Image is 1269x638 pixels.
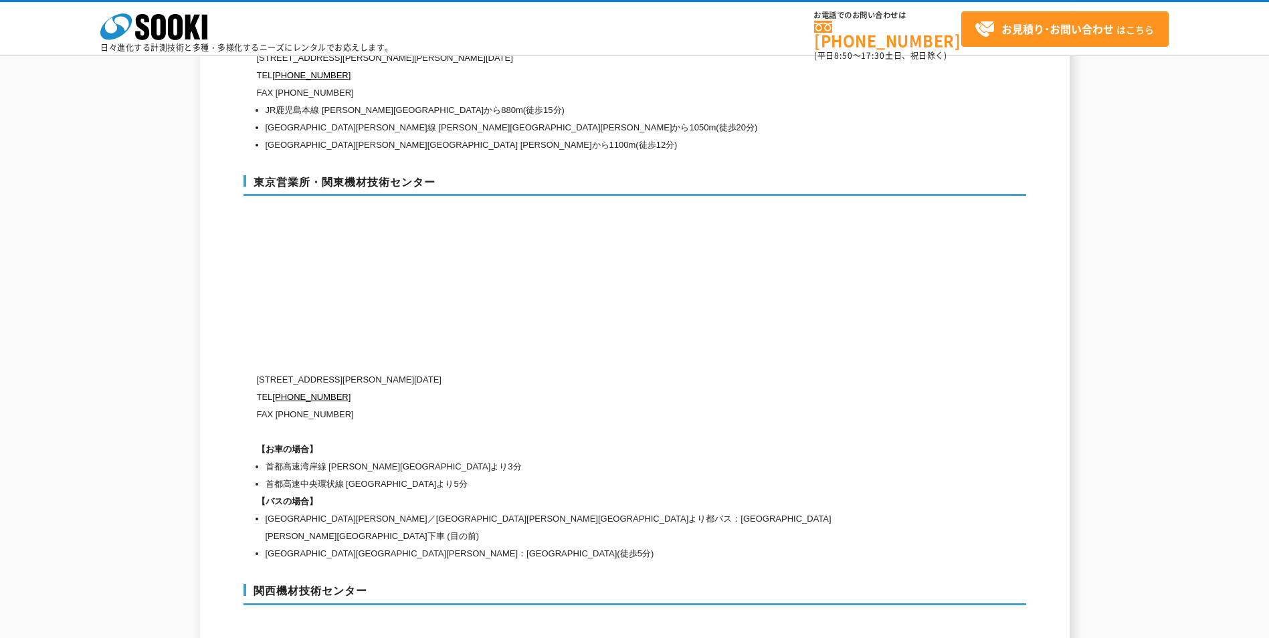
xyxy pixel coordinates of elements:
span: 17:30 [861,49,885,62]
li: [GEOGRAPHIC_DATA][PERSON_NAME]線 [PERSON_NAME][GEOGRAPHIC_DATA][PERSON_NAME]から1050m(徒歩20分) [266,119,899,136]
p: [STREET_ADDRESS][PERSON_NAME][DATE] [257,371,899,389]
span: はこちら [975,19,1154,39]
p: FAX [PHONE_NUMBER] [257,84,899,102]
p: TEL [257,67,899,84]
span: (平日 ～ 土日、祝日除く) [814,49,947,62]
span: 8:50 [834,49,853,62]
li: 首都高速中央環状線 [GEOGRAPHIC_DATA]より5分 [266,475,899,493]
strong: お見積り･お問い合わせ [1001,21,1114,37]
a: [PHONE_NUMBER] [272,392,351,402]
h3: 関西機材技術センター [243,584,1026,605]
span: お電話でのお問い合わせは [814,11,961,19]
p: FAX [PHONE_NUMBER] [257,406,899,423]
h1: 【お車の場合】 [257,441,899,458]
h3: 東京営業所・関東機材技術センター [243,175,1026,197]
a: [PHONE_NUMBER] [272,70,351,80]
li: JR鹿児島本線 [PERSON_NAME][GEOGRAPHIC_DATA]から880m(徒歩15分) [266,102,899,119]
li: [GEOGRAPHIC_DATA][PERSON_NAME][GEOGRAPHIC_DATA] [PERSON_NAME]から1100m(徒歩12分) [266,136,899,154]
a: [PHONE_NUMBER] [814,21,961,48]
p: TEL [257,389,899,406]
a: お見積り･お問い合わせはこちら [961,11,1169,47]
li: [GEOGRAPHIC_DATA][PERSON_NAME]／[GEOGRAPHIC_DATA][PERSON_NAME][GEOGRAPHIC_DATA]より都バス：[GEOGRAPHIC_D... [266,510,899,545]
p: 日々進化する計測技術と多種・多様化するニーズにレンタルでお応えします。 [100,43,393,51]
h1: 【バスの場合】 [257,493,899,510]
li: [GEOGRAPHIC_DATA][GEOGRAPHIC_DATA][PERSON_NAME]：[GEOGRAPHIC_DATA](徒歩5分) [266,545,899,562]
li: 首都高速湾岸線 [PERSON_NAME][GEOGRAPHIC_DATA]より3分 [266,458,899,475]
